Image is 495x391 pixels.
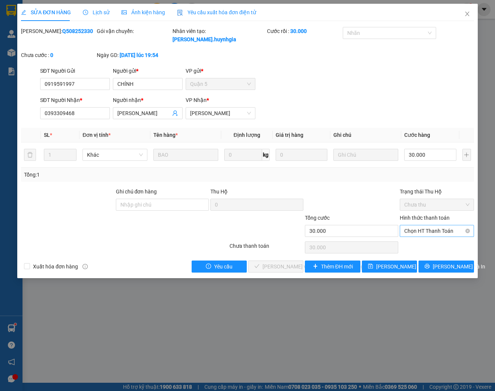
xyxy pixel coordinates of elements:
div: [PERSON_NAME] [PERSON_NAME] [72,23,132,41]
span: VP Nhận [186,97,207,103]
button: printer[PERSON_NAME] và In [418,261,474,273]
span: picture [121,10,127,15]
div: VP gửi [186,67,255,75]
span: Tên hàng [153,132,178,138]
span: SỬA ĐƠN HÀNG [21,9,71,15]
input: Ghi Chú [333,149,398,161]
button: exclamation-circleYêu cầu [192,261,247,273]
span: Khác [87,149,143,160]
div: Nhân viên tạo: [172,27,265,43]
div: Gói vận chuyển: [97,27,171,35]
span: Định lượng [234,132,260,138]
span: Đơn vị tính [82,132,111,138]
th: Ghi chú [330,128,401,142]
span: Cước hàng [404,132,430,138]
span: Giá trị hàng [276,132,303,138]
div: SĐT Người Nhận [40,96,110,104]
div: Ngày GD: [97,51,171,59]
span: printer [424,264,430,270]
span: Gửi: [6,6,18,14]
div: Cước rồi : [267,27,341,35]
span: Chọn HT Thanh Toán [404,225,469,237]
div: Tổng: 1 [24,171,192,179]
span: exclamation-circle [206,264,211,270]
div: 0383200257 [72,41,132,52]
span: [PERSON_NAME] và In [433,262,485,271]
img: icon [177,10,183,16]
span: Nhận: [72,6,90,14]
span: save [368,264,373,270]
label: Hình thức thanh toán [400,215,450,221]
span: edit [21,10,26,15]
span: Yêu cầu [214,262,232,271]
span: close-circle [465,229,470,233]
span: Thêm ĐH mới [321,262,353,271]
span: Xuất hóa đơn hàng [30,262,81,271]
button: delete [24,149,36,161]
label: Ghi chú đơn hàng [116,189,157,195]
span: kg [262,149,270,161]
button: save[PERSON_NAME] đổi [362,261,417,273]
div: [PERSON_NAME] [72,6,132,23]
button: plusThêm ĐH mới [305,261,360,273]
div: [PERSON_NAME] [6,6,66,23]
div: Người gửi [113,67,183,75]
div: SĐT Người Gửi [40,67,110,75]
b: 30.000 [290,28,307,34]
button: check[PERSON_NAME] và [PERSON_NAME] hàng [248,261,303,273]
b: 0 [50,52,53,58]
input: VD: Bàn, Ghế [153,149,218,161]
span: close [464,11,470,17]
span: Ảnh kiện hàng [121,9,165,15]
span: Yêu cầu xuất hóa đơn điện tử [177,9,256,15]
span: Quận 5 [190,78,251,90]
span: user-add [172,110,178,116]
b: Q508252330 [62,28,93,34]
div: Người nhận [113,96,183,104]
div: Trạng thái Thu Hộ [400,187,474,196]
div: 0383200257 [6,41,66,52]
div: Chưa cước : [21,51,95,59]
span: [PERSON_NAME] đổi [376,262,424,271]
button: plus [462,149,471,161]
div: [PERSON_NAME]: [21,27,95,35]
span: clock-circle [83,10,88,15]
span: Thu Hộ [210,189,228,195]
b: [PERSON_NAME].huynhgia [172,36,236,42]
span: Lịch sử [83,9,109,15]
span: info-circle [82,264,88,269]
div: [PERSON_NAME] [PERSON_NAME] [6,23,66,41]
input: 0 [276,149,327,161]
span: Tổng cước [305,215,330,221]
span: plus [313,264,318,270]
span: Chưa thu [404,199,469,210]
button: Close [457,4,478,25]
span: SL [44,132,50,138]
span: Diên Khánh [190,108,251,119]
b: [DATE] lúc 19:54 [120,52,158,58]
input: Ghi chú đơn hàng [116,199,209,211]
div: Chưa thanh toán [229,242,304,255]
